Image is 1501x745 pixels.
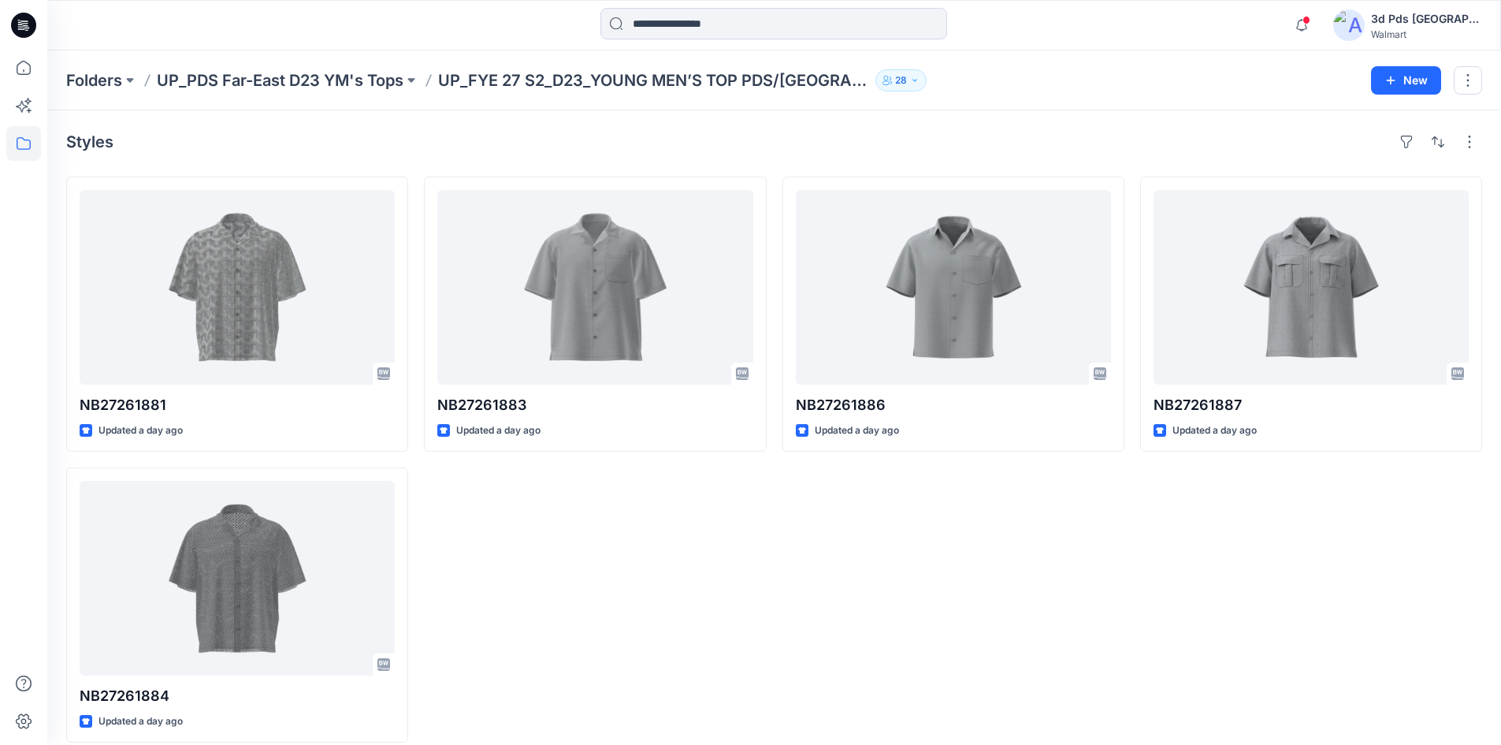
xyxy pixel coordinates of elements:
p: Updated a day ago [1172,423,1257,439]
a: UP_PDS Far-East D23 YM's Tops [157,69,403,91]
a: Folders [66,69,122,91]
a: NB27261887 [1154,190,1469,385]
p: Updated a day ago [456,423,541,439]
p: NB27261887 [1154,394,1469,416]
a: NB27261886 [796,190,1111,385]
div: 3d Pds [GEOGRAPHIC_DATA] [1371,9,1481,28]
a: NB27261884 [80,481,395,676]
p: Updated a day ago [815,423,899,439]
img: avatar [1333,9,1365,41]
button: New [1371,66,1441,95]
p: NB27261886 [796,394,1111,416]
a: NB27261883 [437,190,752,385]
h4: Styles [66,132,113,151]
div: Walmart [1371,28,1481,40]
p: NB27261883 [437,394,752,416]
p: NB27261881 [80,394,395,416]
p: Updated a day ago [98,713,183,730]
p: NB27261884 [80,685,395,707]
p: Updated a day ago [98,423,183,439]
button: 28 [875,69,927,91]
p: 28 [895,72,907,89]
a: NB27261881 [80,190,395,385]
p: UP_FYE 27 S2_D23_YOUNG MEN’S TOP PDS/[GEOGRAPHIC_DATA] [438,69,869,91]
